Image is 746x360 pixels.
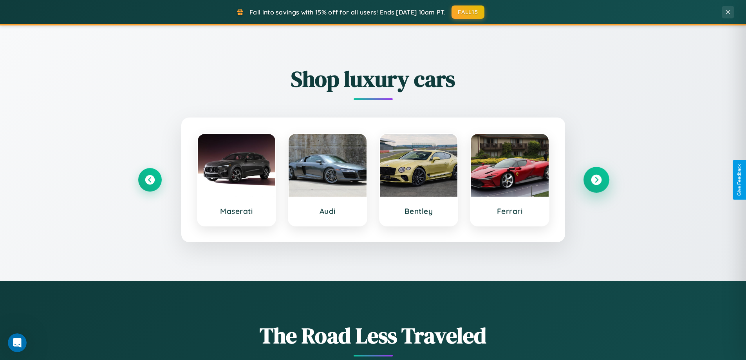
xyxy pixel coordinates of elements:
[249,8,446,16] span: Fall into savings with 15% off for all users! Ends [DATE] 10am PT.
[138,320,608,351] h1: The Road Less Traveled
[8,333,27,352] iframe: Intercom live chat
[479,206,541,216] h3: Ferrari
[296,206,359,216] h3: Audi
[737,164,742,196] div: Give Feedback
[388,206,450,216] h3: Bentley
[452,5,484,19] button: FALL15
[206,206,268,216] h3: Maserati
[138,64,608,94] h2: Shop luxury cars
